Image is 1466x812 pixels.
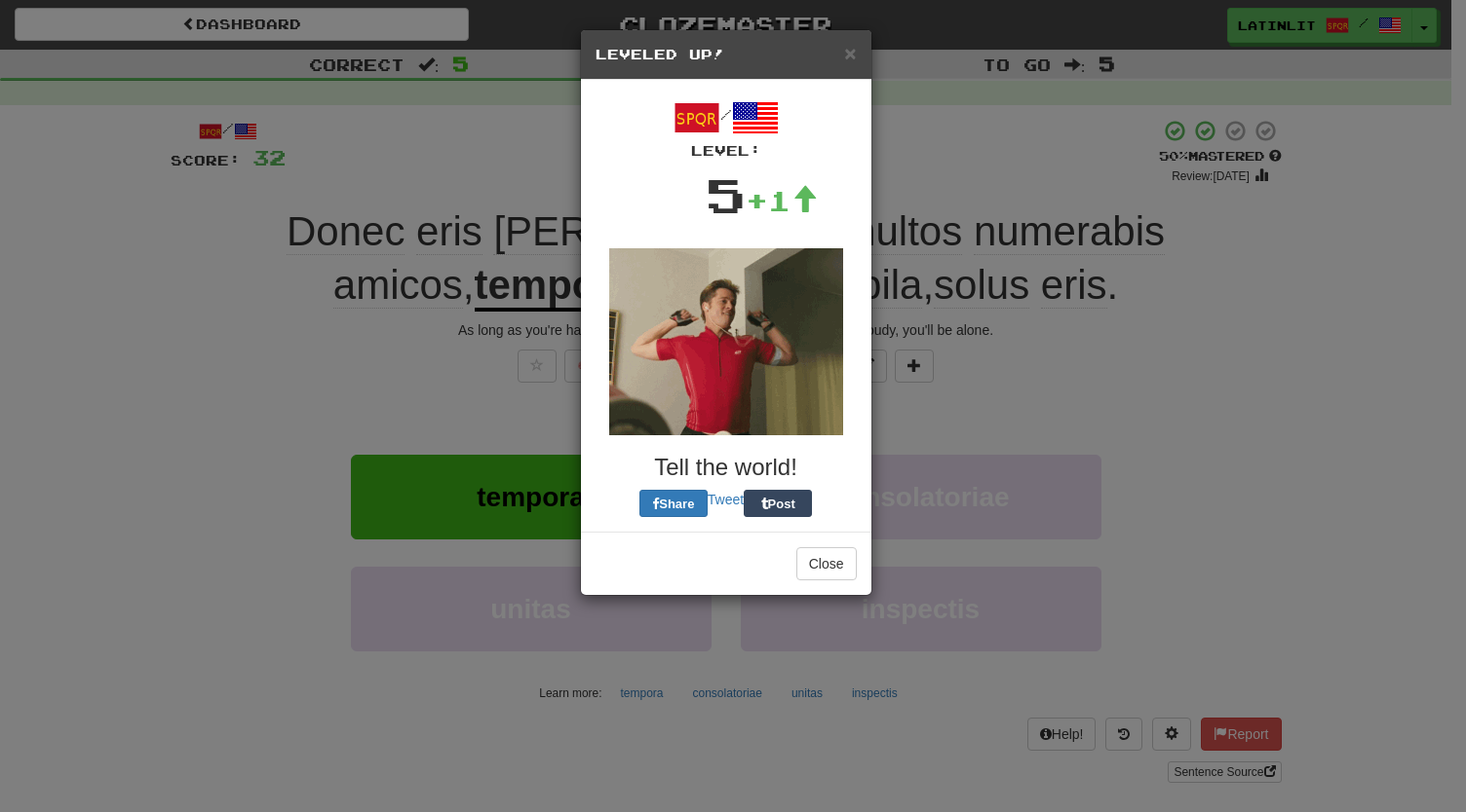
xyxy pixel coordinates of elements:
[796,547,857,580] button: Close
[844,42,856,64] span: ×
[708,492,744,507] a: Tweet
[596,141,857,161] div: Level:
[744,490,812,517] button: Post
[706,161,746,229] div: 5
[609,248,843,435] img: brad-pitt-eabb8484b0e72233b60fc33baaf1d28f9aa3c16dec737e05e85ed672bd245bc1.gif
[746,181,818,220] div: +1
[596,455,857,480] h3: Tell the world!
[844,43,856,63] button: Close
[596,94,857,161] div: /
[596,45,857,64] h5: Leveled Up!
[639,490,708,517] button: Share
